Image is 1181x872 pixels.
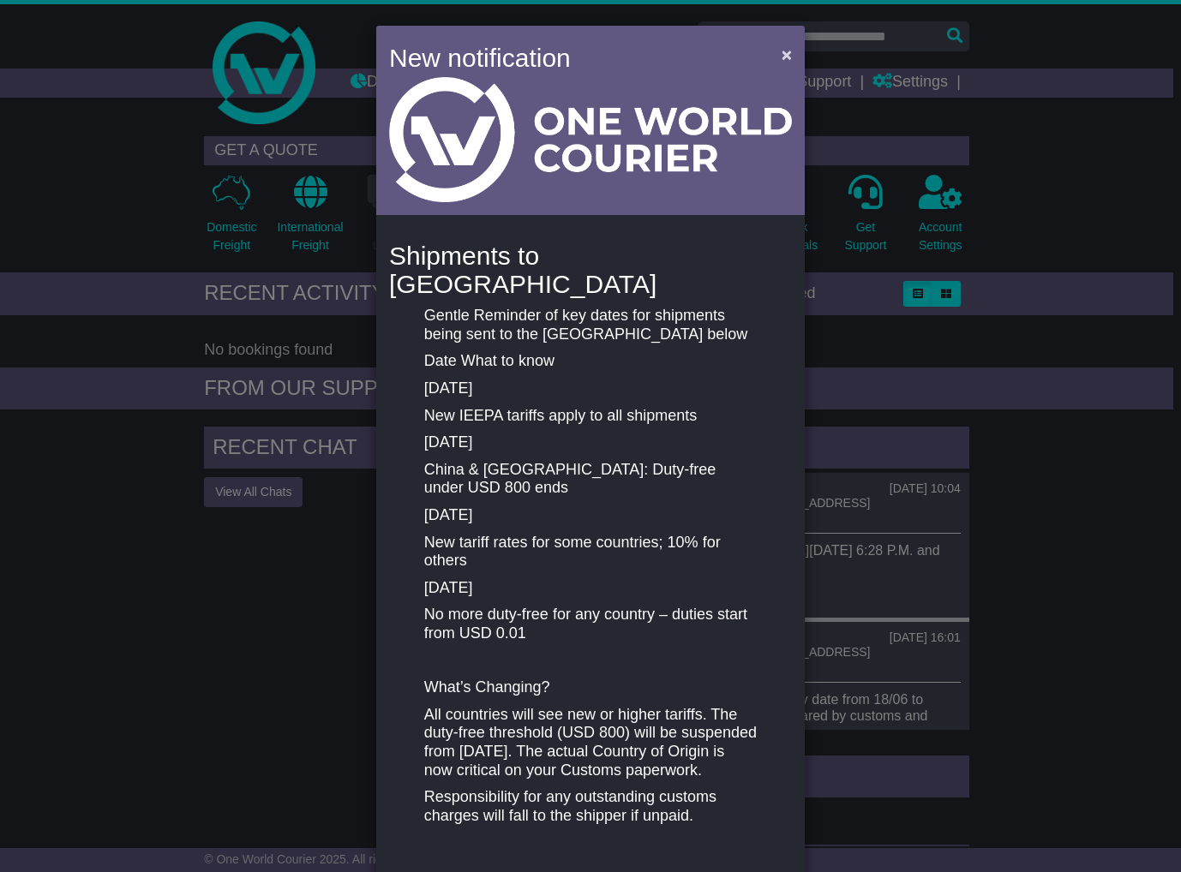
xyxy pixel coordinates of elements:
[389,77,792,202] img: Light
[424,433,757,452] p: [DATE]
[424,307,757,343] p: Gentle Reminder of key dates for shipments being sent to the [GEOGRAPHIC_DATA] below
[424,461,757,498] p: China & [GEOGRAPHIC_DATA]: Duty-free under USD 800 ends
[424,407,757,426] p: New IEEPA tariffs apply to all shipments
[424,706,757,779] p: All countries will see new or higher tariffs. The duty-free threshold (USD 800) will be suspended...
[773,37,800,72] button: Close
[782,45,792,64] span: ×
[389,39,757,77] h4: New notification
[424,579,757,598] p: [DATE]
[424,379,757,398] p: [DATE]
[424,606,757,642] p: No more duty-free for any country – duties start from USD 0.01
[424,506,757,525] p: [DATE]
[424,788,757,825] p: Responsibility for any outstanding customs charges will fall to the shipper if unpaid.
[389,242,792,298] h4: Shipments to [GEOGRAPHIC_DATA]
[424,678,757,697] p: What’s Changing?
[424,534,757,570] p: New tariff rates for some countries; 10% for others
[424,352,757,371] p: Date What to know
